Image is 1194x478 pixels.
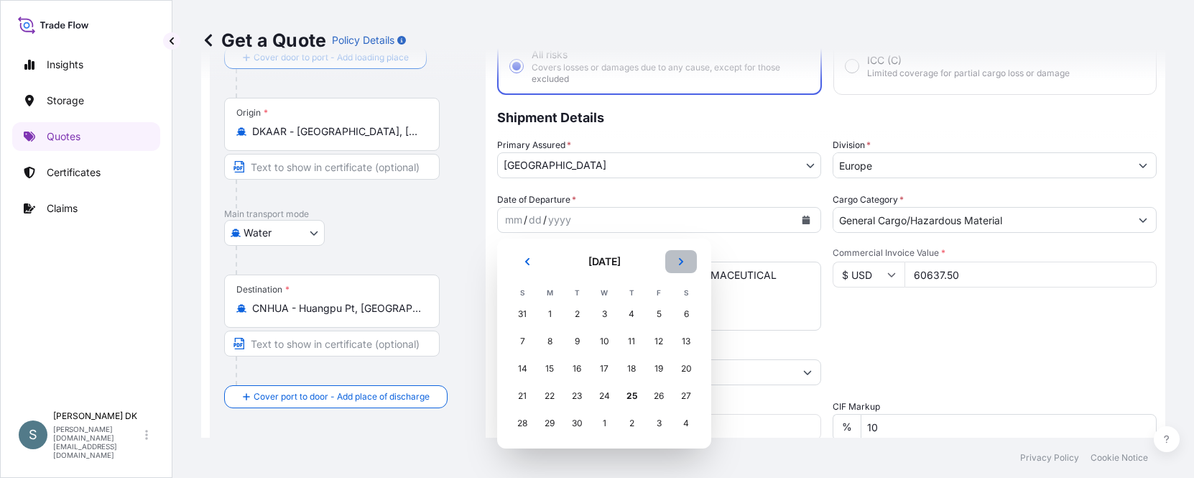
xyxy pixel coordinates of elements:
[201,29,326,52] p: Get a Quote
[673,383,699,409] div: Saturday, September 27, 2025
[619,328,644,354] div: Thursday, September 11, 2025
[673,356,699,382] div: Saturday, September 20, 2025
[537,356,563,382] div: Monday, September 15, 2025
[646,410,672,436] div: Friday, October 3, 2025
[509,301,535,327] div: Sunday, August 31, 2025
[591,328,617,354] div: Wednesday, September 10, 2025
[537,301,563,327] div: Monday, September 1, 2025
[564,328,590,354] div: Tuesday, September 9, 2025
[509,285,536,300] th: S
[332,33,394,47] p: Policy Details
[618,285,645,300] th: T
[509,250,700,437] div: September 2025
[673,301,699,327] div: Saturday, September 6, 2025
[509,410,535,436] div: Sunday, September 28, 2025
[591,285,618,300] th: W
[564,356,590,382] div: Tuesday, September 16, 2025
[645,285,672,300] th: F
[619,410,644,436] div: Thursday, October 2, 2025
[537,410,563,436] div: Monday, September 29, 2025
[563,285,591,300] th: T
[537,383,563,409] div: Monday, September 22, 2025
[512,250,543,273] button: Previous
[646,356,672,382] div: Friday, September 19, 2025
[497,239,711,449] section: Calendar
[591,301,617,327] div: Wednesday, September 3, 2025
[646,328,672,354] div: Friday, September 12, 2025
[509,285,700,437] table: September 2025
[497,95,1157,138] p: Shipment Details
[509,328,535,354] div: Sunday, September 7, 2025
[509,356,535,382] div: Sunday, September 14, 2025
[536,285,563,300] th: M
[564,301,590,327] div: Tuesday, September 2, 2025
[537,328,563,354] div: Monday, September 8, 2025
[591,383,617,409] div: Wednesday, September 24, 2025
[591,356,617,382] div: Wednesday, September 17, 2025
[619,301,644,327] div: Thursday, September 4, 2025
[552,254,657,269] h2: [DATE]
[564,383,590,409] div: Tuesday, September 23, 2025
[665,250,697,273] button: Next
[646,383,672,409] div: Friday, September 26, 2025
[673,410,699,436] div: Saturday, October 4, 2025
[591,410,617,436] div: Wednesday, October 1, 2025
[646,301,672,327] div: Friday, September 5, 2025
[619,356,644,382] div: Thursday, September 18, 2025
[619,383,644,409] div: Today, Thursday, September 25, 2025
[564,410,590,436] div: Tuesday, September 30, 2025
[509,383,535,409] div: Sunday, September 21, 2025
[672,285,700,300] th: S
[673,328,699,354] div: Saturday, September 13, 2025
